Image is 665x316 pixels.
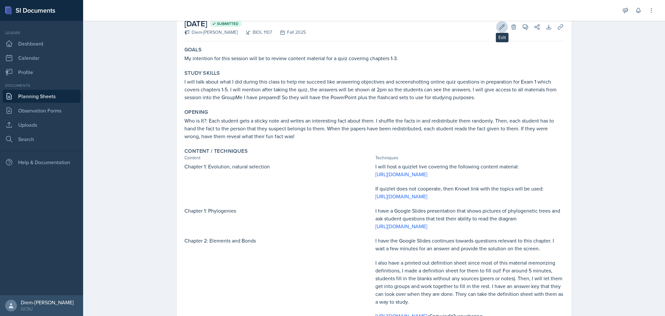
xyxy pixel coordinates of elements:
[3,133,81,146] a: Search
[375,193,427,200] a: [URL][DOMAIN_NAME]
[184,70,220,76] label: Study Skills
[238,29,272,36] div: BIOL 1107
[375,237,564,252] p: I have the Google Slides continues towards questions relevant to this chapter. I wait a few minut...
[184,154,373,161] div: Content
[375,185,564,192] p: If quizlet does not cooperate, then Knowt link with the topics will be used:
[184,46,202,53] label: Goals
[3,37,81,50] a: Dashboard
[184,207,373,215] p: Chapter 1: Phylogenies
[3,30,81,36] div: Leader
[3,104,81,117] a: Observation Forms
[184,29,238,36] div: Diem-[PERSON_NAME]
[496,21,508,33] button: Edit
[184,54,564,62] p: My intention for this session will be to review content material for a quiz covering chapters 1-3.
[3,156,81,169] div: Help & Documentation
[375,163,564,170] p: I will host a quizlet live covering the following content material:
[217,21,239,26] span: Submitted
[272,29,306,36] div: Fall 2025
[184,148,248,154] label: Content / Techniques
[375,154,564,161] div: Techniques
[375,259,564,306] p: I also have a printed out definition sheet since most of this material memorizing definitions, I ...
[21,306,74,312] div: GCSU
[184,18,306,30] h2: [DATE]
[184,237,373,244] p: Chapter 2: Elements and Bonds
[3,83,81,88] div: Documents
[21,299,74,306] div: Diem-[PERSON_NAME]
[184,117,564,140] p: Who is It?: Each student gets a sticky note and writes an interesting fact about them. I shuffle ...
[375,223,427,230] a: [URL][DOMAIN_NAME]
[3,66,81,79] a: Profile
[3,118,81,131] a: Uploads
[375,207,564,222] p: I have a Google Slides presentation that shows pictures of phylogenetic trees and ask student que...
[184,78,564,101] p: I will talk about what I did during this class to help me succeed like answering objectives and s...
[3,90,81,103] a: Planning Sheets
[3,51,81,64] a: Calendar
[184,163,373,170] p: Chapter 1: Evolution, natural selection
[375,171,427,178] a: [URL][DOMAIN_NAME]
[184,109,208,115] label: Opening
